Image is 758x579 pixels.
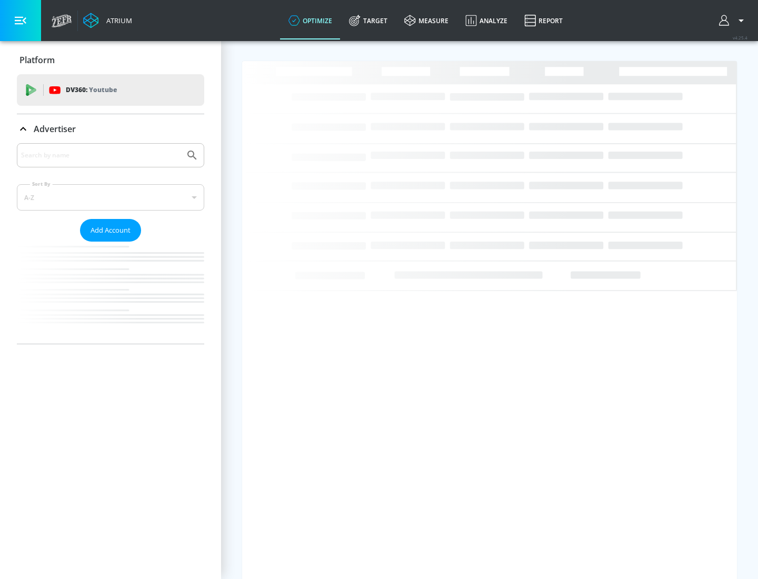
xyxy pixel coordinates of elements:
[89,84,117,95] p: Youtube
[17,143,204,344] div: Advertiser
[83,13,132,28] a: Atrium
[341,2,396,39] a: Target
[19,54,55,66] p: Platform
[17,74,204,106] div: DV360: Youtube
[17,114,204,144] div: Advertiser
[91,224,131,236] span: Add Account
[34,123,76,135] p: Advertiser
[21,148,181,162] input: Search by name
[80,219,141,242] button: Add Account
[17,184,204,211] div: A-Z
[30,181,53,187] label: Sort By
[396,2,457,39] a: measure
[66,84,117,96] p: DV360:
[280,2,341,39] a: optimize
[17,242,204,344] nav: list of Advertiser
[457,2,516,39] a: Analyze
[17,45,204,75] div: Platform
[102,16,132,25] div: Atrium
[733,35,747,41] span: v 4.25.4
[516,2,571,39] a: Report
